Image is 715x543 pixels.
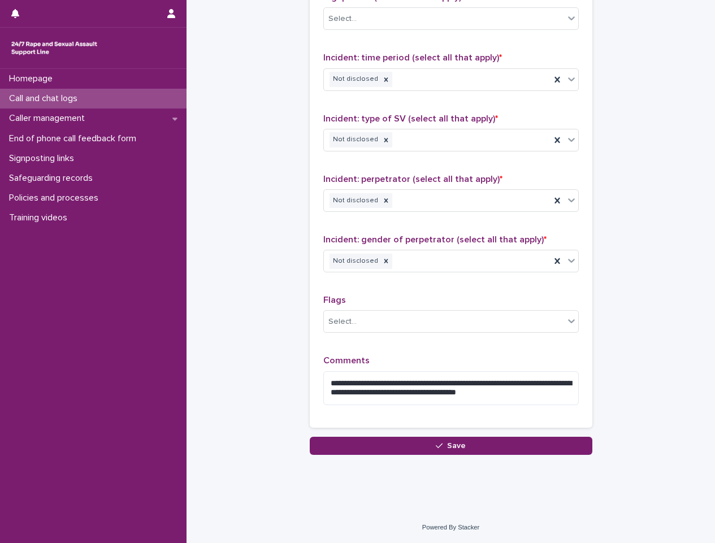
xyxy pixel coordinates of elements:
span: Incident: time period (select all that apply) [323,53,502,62]
button: Save [310,437,592,455]
p: Safeguarding records [5,173,102,184]
span: Incident: type of SV (select all that apply) [323,114,498,123]
div: Select... [328,316,357,328]
div: Select... [328,13,357,25]
p: Signposting links [5,153,83,164]
a: Powered By Stacker [422,524,479,531]
div: Not disclosed [330,193,380,208]
span: Incident: gender of perpetrator (select all that apply) [323,235,547,244]
span: Flags [323,296,346,305]
span: Incident: perpetrator (select all that apply) [323,175,502,184]
p: Call and chat logs [5,93,86,104]
span: Comments [323,356,370,365]
p: Homepage [5,73,62,84]
span: Save [447,442,466,450]
div: Not disclosed [330,72,380,87]
p: Training videos [5,212,76,223]
p: Caller management [5,113,94,124]
p: End of phone call feedback form [5,133,145,144]
div: Not disclosed [330,254,380,269]
p: Policies and processes [5,193,107,203]
img: rhQMoQhaT3yELyF149Cw [9,37,99,59]
div: Not disclosed [330,132,380,147]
